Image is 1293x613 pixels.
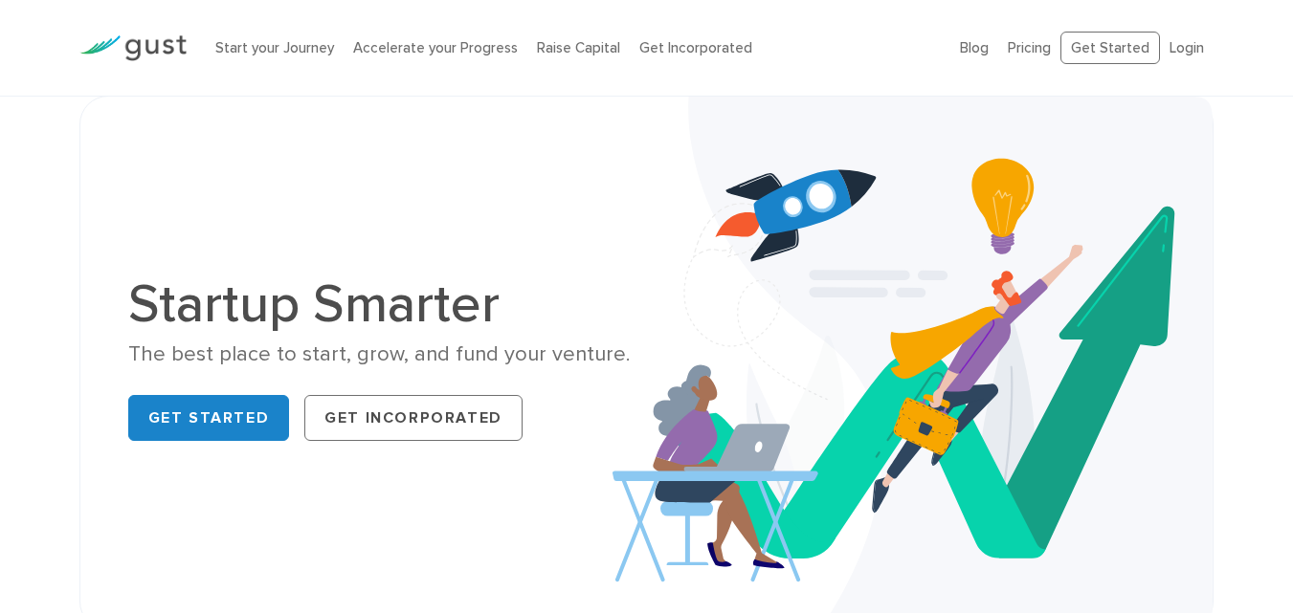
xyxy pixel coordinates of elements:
a: Login [1170,39,1204,56]
a: Pricing [1008,39,1051,56]
div: The best place to start, grow, and fund your venture. [128,340,633,368]
a: Accelerate your Progress [353,39,518,56]
a: Get Started [1060,32,1160,65]
a: Get Started [128,395,290,441]
a: Get Incorporated [304,395,523,441]
a: Start your Journey [215,39,334,56]
h1: Startup Smarter [128,277,633,331]
img: Gust Logo [79,35,187,61]
a: Raise Capital [537,39,620,56]
a: Get Incorporated [639,39,752,56]
a: Blog [960,39,989,56]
